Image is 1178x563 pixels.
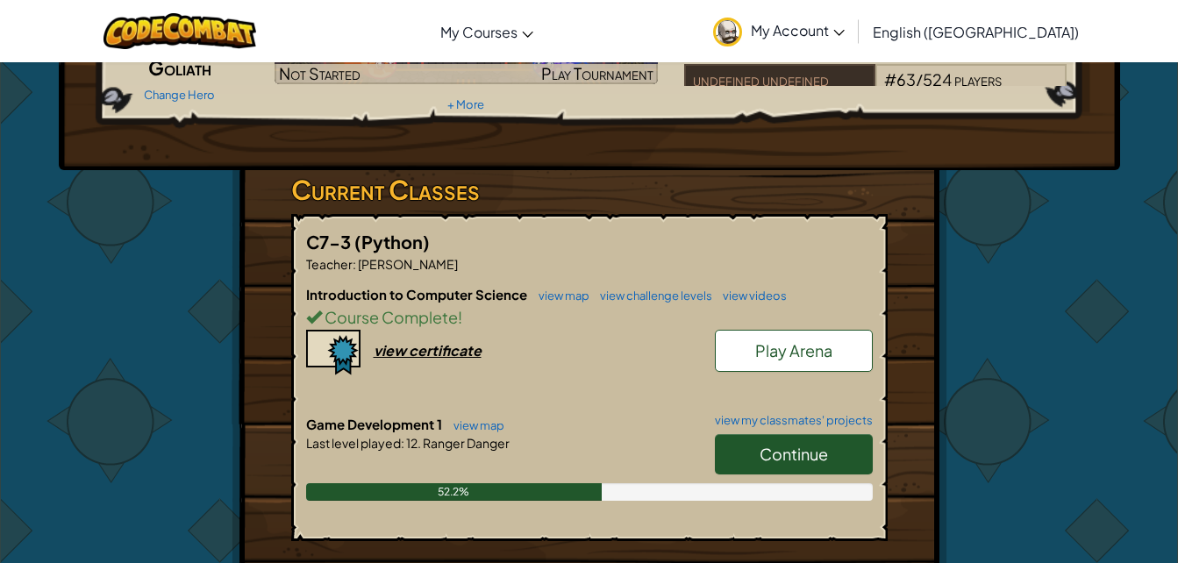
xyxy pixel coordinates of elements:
a: view my classmates' projects [706,415,873,426]
span: Not Started [279,63,361,83]
span: 12. [404,435,421,451]
a: view map [530,289,589,303]
a: view challenge levels [591,289,712,303]
div: view certificate [374,341,482,360]
span: Ranger Danger [421,435,510,451]
span: Teacher [306,256,353,272]
a: view videos [714,289,787,303]
span: 63 [896,69,916,89]
span: My Courses [440,23,518,41]
span: English ([GEOGRAPHIC_DATA]) [873,23,1079,41]
span: ! [458,307,462,327]
a: My Account [704,4,853,59]
span: Course Complete [322,307,458,327]
span: Continue [760,444,828,464]
a: undefined undefined#63/524players [684,81,1067,101]
span: Play Arena [755,340,832,360]
img: avatar [713,18,742,46]
img: CodeCombat logo [104,13,257,49]
h3: Current Classes [291,170,888,210]
span: / [916,69,923,89]
span: [PERSON_NAME] [356,256,458,272]
span: # [884,69,896,89]
span: Play Tournament [541,63,653,83]
div: undefined undefined [684,64,875,97]
span: My Account [751,21,845,39]
span: Last level played [306,435,401,451]
a: + More [447,97,484,111]
span: Introduction to Computer Science [306,286,530,303]
span: 524 [923,69,952,89]
span: : [353,256,356,272]
a: view certificate [306,341,482,360]
span: Game Development 1 [306,416,445,432]
span: players [954,69,1002,89]
a: view map [445,418,504,432]
span: (Python) [354,231,430,253]
img: certificate-icon.png [306,330,361,375]
div: 52.2% [306,483,602,501]
a: My Courses [432,8,542,55]
span: C7-3 [306,231,354,253]
a: Change Hero [144,88,215,102]
span: : [401,435,404,451]
span: Goliath [148,55,211,80]
a: English ([GEOGRAPHIC_DATA]) [864,8,1088,55]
